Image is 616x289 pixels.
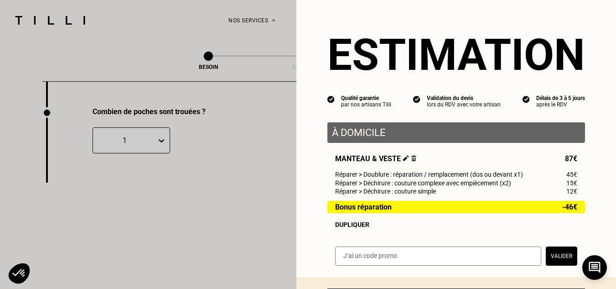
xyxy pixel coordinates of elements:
[536,101,585,108] div: après le RDV
[411,155,416,161] img: Supprimer
[546,247,577,266] button: Valider
[523,95,530,103] img: icon list info
[536,95,585,101] div: Délais de 3 à 5 jours
[335,247,541,266] input: J‘ai un code promo
[335,203,392,211] span: Bonus réparation
[427,101,501,108] div: lors du RDV avec votre artisan
[413,95,420,103] img: icon list info
[335,188,436,195] span: Réparer > Déchirure : couture simple
[327,29,585,80] section: Estimation
[335,179,511,187] span: Réparer > Déchirure : couture complexe avec empiècement (x2)
[566,179,577,187] span: 15€
[332,127,580,138] p: À domicile
[327,95,335,103] img: icon list info
[341,101,391,108] div: par nos artisans Tilli
[565,154,577,163] span: 87€
[335,221,577,228] div: Dupliquer
[403,155,409,161] img: Éditer
[562,203,577,211] span: -46€
[566,171,577,178] span: 45€
[427,95,501,101] div: Validation du devis
[335,154,416,163] span: Manteau & veste
[341,95,391,101] div: Qualité garantie
[566,188,577,195] span: 12€
[335,171,523,178] span: Réparer > Doublure : réparation / remplacement (dos ou devant x1)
